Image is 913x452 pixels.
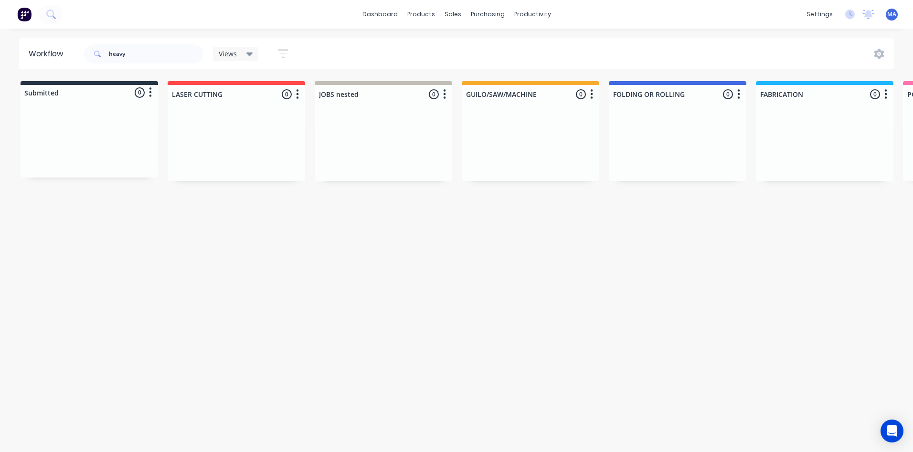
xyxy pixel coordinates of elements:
[887,10,896,19] span: MA
[403,7,440,21] div: products
[802,7,838,21] div: settings
[510,7,556,21] div: productivity
[881,420,903,442] div: Open Intercom Messenger
[466,7,510,21] div: purchasing
[219,49,237,59] span: Views
[358,7,403,21] a: dashboard
[440,7,466,21] div: sales
[109,44,203,63] input: Search for orders...
[29,48,68,60] div: Workflow
[17,7,32,21] img: Factory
